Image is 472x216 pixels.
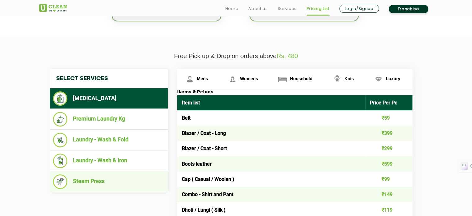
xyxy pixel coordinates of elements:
[53,174,68,189] img: Steam Press
[240,76,258,81] span: Womens
[389,5,428,13] a: Franchise
[53,154,165,168] li: Laundry - Wash & Iron
[53,91,165,106] li: [MEDICAL_DATA]
[53,112,165,126] li: Premium Laundry Kg
[290,76,312,81] span: Household
[39,53,433,60] p: Free Pick up & Drop on orders above
[276,53,298,59] span: Rs. 480
[365,95,412,110] th: Price Per Pc
[365,141,412,156] td: ₹299
[39,4,67,12] img: UClean Laundry and Dry Cleaning
[177,141,366,156] td: Blazer / Coat - Short
[365,172,412,187] td: ₹99
[53,133,68,147] img: Laundry - Wash & Fold
[248,5,267,12] a: About us
[344,76,354,81] span: Kids
[277,74,288,85] img: Household
[53,112,68,126] img: Premium Laundry Kg
[177,156,366,172] td: Boots leather
[177,126,366,141] td: Blazer / Coat - Long
[50,69,168,88] h4: Select Services
[184,74,195,85] img: Mens
[53,154,68,168] img: Laundry - Wash & Iron
[332,74,343,85] img: Kids
[386,76,400,81] span: Luxury
[227,74,238,85] img: Womens
[177,95,366,110] th: Item list
[177,90,412,95] h3: Items & Prices
[177,172,366,187] td: Cap ( Casual / Woolen )
[373,74,384,85] img: Luxury
[53,174,165,189] li: Steam Press
[365,126,412,141] td: ₹399
[53,133,165,147] li: Laundry - Wash & Fold
[53,91,68,106] img: Dry Cleaning
[197,76,208,81] span: Mens
[177,187,366,202] td: Combo - Shirt and Pant
[365,156,412,172] td: ₹599
[365,187,412,202] td: ₹149
[307,5,330,12] a: Pricing List
[225,5,239,12] a: Home
[339,5,379,13] a: Login/Signup
[177,110,366,126] td: Belt
[365,110,412,126] td: ₹59
[277,5,296,12] a: Services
